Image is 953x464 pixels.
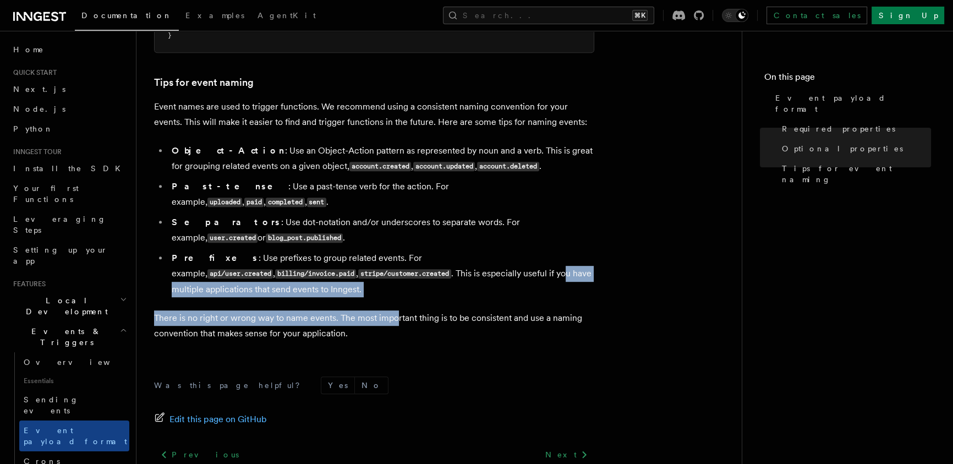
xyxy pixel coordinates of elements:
code: account.created [349,162,411,171]
span: Essentials [19,372,129,390]
p: Event names are used to trigger functions. We recommend using a consistent naming convention for ... [154,99,594,130]
code: paid [244,198,264,207]
span: Leveraging Steps [13,215,106,234]
a: Optional properties [777,139,931,159]
code: sent [307,198,326,207]
p: Was this page helpful? [154,380,308,391]
li: : Use dot-notation and/or underscores to separate words. For example, or . [168,215,594,246]
a: Your first Functions [9,178,129,209]
strong: Separators [172,217,281,227]
code: stripe/customer.created [358,269,451,279]
span: Examples [185,11,244,20]
a: Setting up your app [9,240,129,271]
a: Next.js [9,79,129,99]
span: Your first Functions [13,184,79,204]
a: Python [9,119,129,139]
strong: Object-Action [172,145,285,156]
button: Yes [321,377,354,394]
a: Tips for event naming [154,75,254,90]
span: Optional properties [782,143,903,154]
a: Tips for event naming [777,159,931,189]
button: Toggle dark mode [722,9,748,22]
a: Required properties [777,119,931,139]
button: Events & Triggers [9,321,129,352]
span: Setting up your app [13,245,108,265]
span: Events & Triggers [9,326,120,348]
span: Next.js [13,85,65,94]
span: Event payload format [775,92,931,114]
a: Install the SDK [9,159,129,178]
kbd: ⌘K [632,10,648,21]
code: blog_post.published [266,233,343,243]
span: Required properties [782,123,895,134]
p: There is no right or wrong way to name events. The most important thing is to be consistent and u... [154,310,594,341]
span: } [168,31,172,39]
button: Local Development [9,291,129,321]
code: user.created [207,233,258,243]
span: Sending events [24,395,79,415]
span: Tips for event naming [782,163,931,185]
h4: On this page [764,70,931,88]
code: completed [266,198,304,207]
span: Local Development [9,295,120,317]
a: Leveraging Steps [9,209,129,240]
code: account.updated [413,162,475,171]
a: AgentKit [251,3,322,30]
span: Edit this page on GitHub [169,412,267,427]
span: Overview [24,358,137,367]
a: Home [9,40,129,59]
a: Edit this page on GitHub [154,412,267,427]
span: Features [9,280,46,288]
a: Documentation [75,3,179,31]
code: billing/invoice.paid [275,269,356,279]
strong: Past-tense [172,181,288,192]
span: Python [13,124,53,133]
span: Event payload format [24,426,127,446]
button: Search...⌘K [443,7,654,24]
span: Quick start [9,68,57,77]
a: Sending events [19,390,129,421]
a: Node.js [9,99,129,119]
a: Examples [179,3,251,30]
a: Sign Up [872,7,944,24]
a: Event payload format [19,421,129,451]
span: Install the SDK [13,164,127,173]
li: : Use prefixes to group related events. For example, , , . This is especially useful if you have ... [168,250,594,297]
a: Contact sales [766,7,867,24]
span: Node.js [13,105,65,113]
li: : Use an Object-Action pattern as represented by noun and a verb. This is great for grouping rela... [168,143,594,174]
code: api/user.created [207,269,273,279]
span: Inngest tour [9,148,62,156]
strong: Prefixes [172,253,259,263]
code: uploaded [207,198,242,207]
span: AgentKit [258,11,316,20]
span: Documentation [81,11,172,20]
a: Event payload format [771,88,931,119]
button: No [355,377,388,394]
span: Home [13,44,44,55]
li: : Use a past-tense verb for the action. For example, , , , . [168,179,594,210]
a: Overview [19,352,129,372]
code: account.deleted [477,162,539,171]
